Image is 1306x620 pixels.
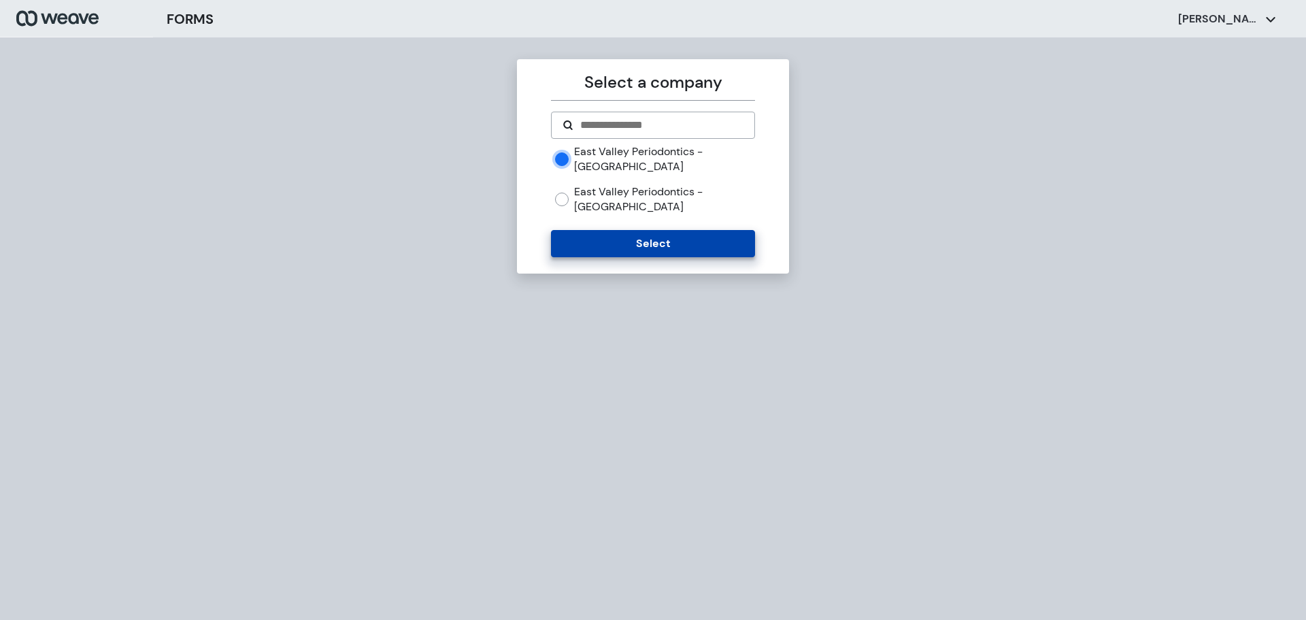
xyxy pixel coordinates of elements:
[1178,12,1260,27] p: [PERSON_NAME]
[579,117,743,133] input: Search
[551,230,754,257] button: Select
[167,9,214,29] h3: FORMS
[574,184,754,214] label: East Valley Periodontics - [GEOGRAPHIC_DATA]
[551,70,754,95] p: Select a company
[574,144,754,174] label: East Valley Periodontics - [GEOGRAPHIC_DATA]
